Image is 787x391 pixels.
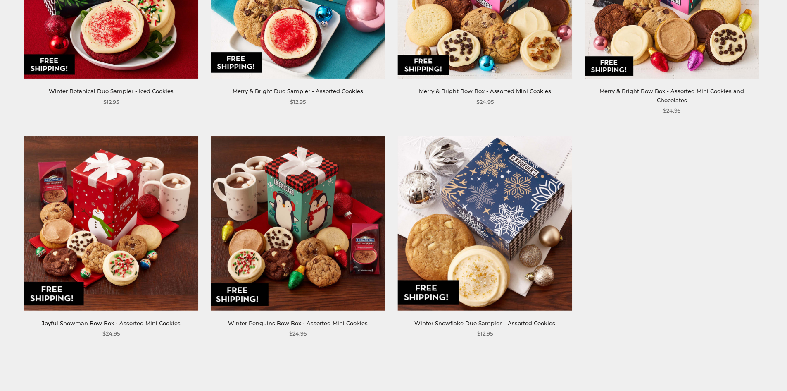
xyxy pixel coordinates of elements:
[419,88,551,94] a: Merry & Bright Bow Box - Assorted Mini Cookies
[42,320,181,326] a: Joyful Snowman Bow Box - Assorted Mini Cookies
[7,360,86,384] iframe: Sign Up via Text for Offers
[398,136,572,311] img: Winter Snowflake Duo Sampler – Assorted Cookies
[663,106,680,115] span: $24.95
[102,329,120,338] span: $24.95
[49,88,174,94] a: Winter Botanical Duo Sampler - Iced Cookies
[228,320,368,326] a: Winter Penguins Bow Box - Assorted Mini Cookies
[289,329,307,338] span: $24.95
[103,98,119,106] span: $12.95
[233,88,363,94] a: Merry & Bright Duo Sampler - Assorted Cookies
[477,329,493,338] span: $12.95
[599,88,744,103] a: Merry & Bright Bow Box - Assorted Mini Cookies and Chocolates
[24,136,198,311] img: Joyful Snowman Bow Box - Assorted Mini Cookies
[476,98,494,106] span: $24.95
[211,136,385,311] img: Winter Penguins Bow Box - Assorted Mini Cookies
[414,320,555,326] a: Winter Snowflake Duo Sampler – Assorted Cookies
[290,98,306,106] span: $12.95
